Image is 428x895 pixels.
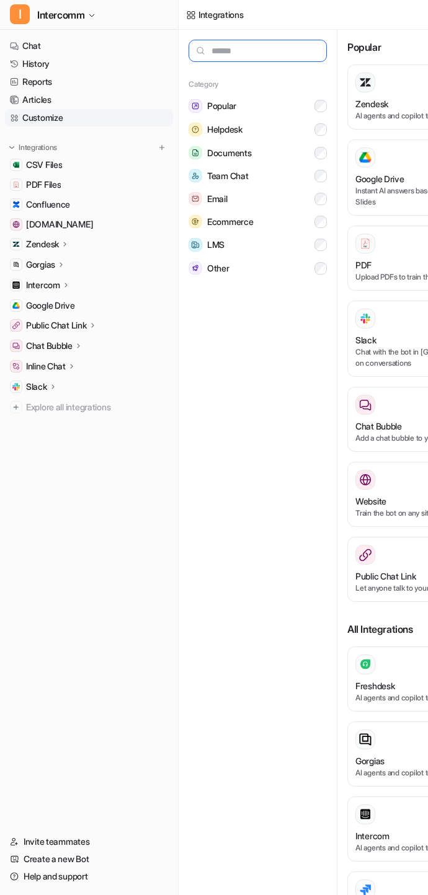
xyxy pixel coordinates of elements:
[26,360,66,373] p: Inline Chat
[189,141,327,164] button: DocumentsDocuments
[5,141,61,154] button: Integrations
[207,100,236,112] span: Popular
[355,754,385,767] h3: Gorgias
[189,192,202,205] img: Email
[19,143,57,152] p: Integrations
[26,198,70,211] span: Confluence
[7,143,16,152] img: expand menu
[355,829,390,842] h3: Intercom
[12,261,20,268] img: Gorgias
[26,397,168,417] span: Explore all integrations
[5,399,173,416] a: Explore all integrations
[189,238,202,252] img: LMS
[5,216,173,233] a: www.helpdesk.com[DOMAIN_NAME]
[26,238,59,250] p: Zendesk
[158,143,166,152] img: menu_add.svg
[12,161,20,169] img: CSV Files
[5,55,173,73] a: History
[12,221,20,228] img: www.helpdesk.com
[26,258,55,271] p: Gorgias
[189,215,202,228] img: Ecommerce
[12,302,20,309] img: Google Drive
[355,420,402,433] h3: Chat Bubble
[12,363,20,370] img: Inline Chat
[359,474,372,486] img: Website
[5,91,173,108] a: Articles
[189,146,202,159] img: Documents
[26,279,60,291] p: Intercom
[26,299,75,312] span: Google Drive
[189,233,327,257] button: LMSLMS
[355,258,372,271] h3: PDF
[359,237,372,249] img: PDF
[12,281,20,289] img: Intercom
[186,8,244,21] a: Integrations
[5,833,173,850] a: Invite teammates
[207,147,251,159] span: Documents
[189,164,327,187] button: Team ChatTeam Chat
[207,216,253,228] span: Ecommerce
[207,262,230,275] span: Other
[189,118,327,141] button: HelpdeskHelpdesk
[5,109,173,126] a: Customize
[5,73,173,90] a: Reports
[26,340,73,352] p: Chat Bubble
[12,383,20,390] img: Slack
[355,97,388,110] h3: Zendesk
[5,196,173,213] a: ConfluenceConfluence
[26,381,47,393] p: Slack
[5,156,173,174] a: CSV FilesCSV Files
[5,37,173,55] a: Chat
[189,257,327,280] button: OtherOther
[189,210,327,233] button: EcommerceEcommerce
[26,319,87,332] p: Public Chat Link
[10,401,22,413] img: explore all integrations
[189,187,327,210] button: EmailEmail
[12,240,20,248] img: Zendesk
[189,94,327,118] button: PopularPopular
[355,495,386,508] h3: Website
[5,850,173,868] a: Create a new Bot
[355,333,377,346] h3: Slack
[5,297,173,314] a: Google DriveGoogle Drive
[12,181,20,188] img: PDF Files
[207,239,225,251] span: LMS
[207,170,248,182] span: Team Chat
[207,193,228,205] span: Email
[26,179,61,191] span: PDF Files
[359,152,372,163] img: Google Drive
[37,6,84,24] span: Intercomm
[5,176,173,193] a: PDF FilesPDF Files
[189,79,327,89] h5: Category
[26,159,62,171] span: CSV Files
[189,123,202,136] img: Helpdesk
[12,342,20,350] img: Chat Bubble
[359,311,372,325] img: Slack
[189,262,202,275] img: Other
[355,172,404,185] h3: Google Drive
[189,99,202,113] img: Popular
[12,201,20,208] img: Confluence
[26,218,93,231] span: [DOMAIN_NAME]
[207,123,243,136] span: Helpdesk
[10,4,30,24] span: I
[355,679,395,692] h3: Freshdesk
[12,322,20,329] img: Public Chat Link
[198,8,244,21] div: Integrations
[189,169,202,182] img: Team Chat
[5,868,173,885] a: Help and support
[355,570,416,583] h3: Public Chat Link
